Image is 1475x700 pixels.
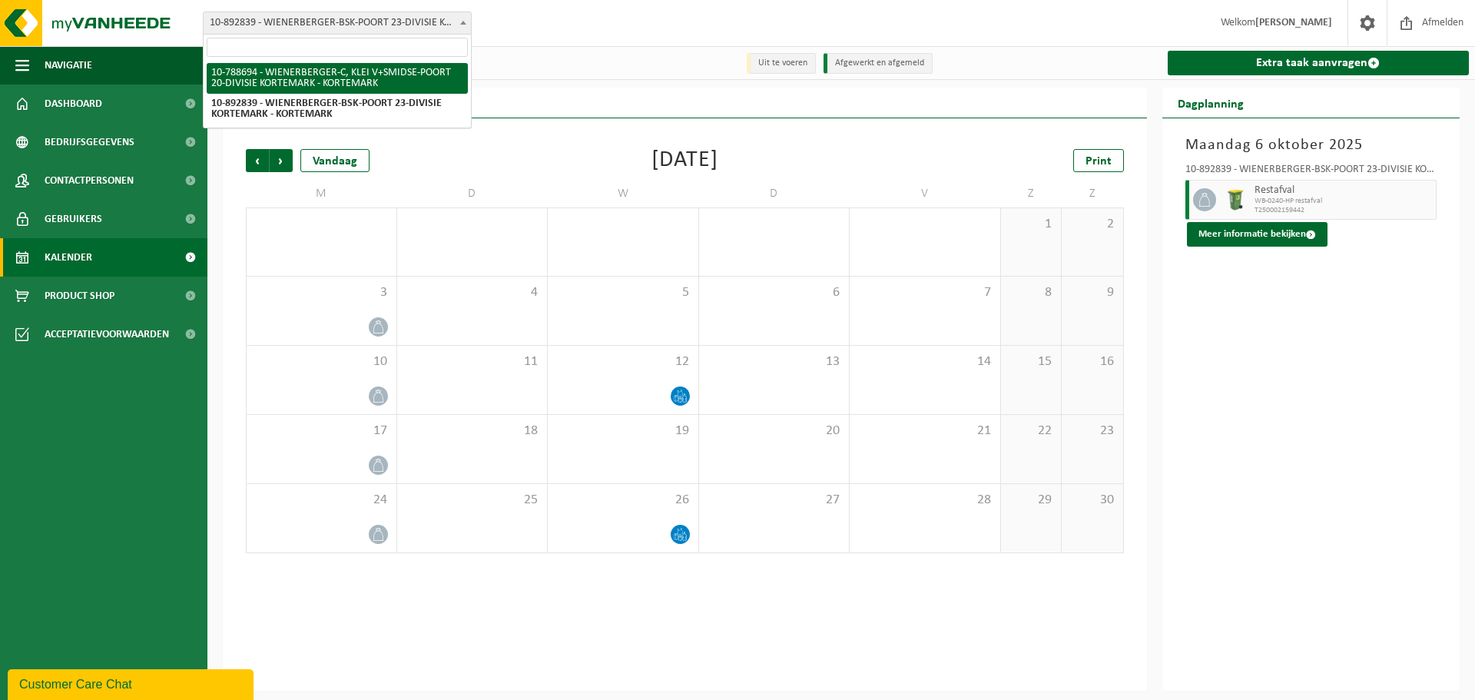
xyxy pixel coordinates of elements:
span: Product Shop [45,277,114,315]
span: 7 [857,284,993,301]
a: Extra taak aanvragen [1168,51,1470,75]
span: 25 [405,492,540,509]
span: 2 [1069,216,1115,233]
td: Z [1001,180,1062,207]
td: D [699,180,850,207]
span: 27 [707,492,842,509]
span: 18 [405,423,540,440]
span: 10 [254,353,389,370]
span: 10-892839 - WIENERBERGER-BSK-POORT 23-DIVISIE KORTEMARK - KORTEMARK [203,12,472,35]
span: 23 [1069,423,1115,440]
span: T250002159442 [1255,206,1433,215]
span: Kalender [45,238,92,277]
a: Print [1073,149,1124,172]
span: 21 [857,423,993,440]
span: Bedrijfsgegevens [45,123,134,161]
span: 13 [707,353,842,370]
span: Contactpersonen [45,161,134,200]
span: 4 [405,284,540,301]
h3: Maandag 6 oktober 2025 [1185,134,1437,157]
span: 26 [555,492,691,509]
span: WB-0240-HP restafval [1255,197,1433,206]
span: 10-892839 - WIENERBERGER-BSK-POORT 23-DIVISIE KORTEMARK - KORTEMARK [204,12,471,34]
span: Print [1086,155,1112,168]
span: 8 [1009,284,1054,301]
h2: Dagplanning [1162,88,1259,118]
span: 11 [405,353,540,370]
li: Afgewerkt en afgemeld [824,53,933,74]
div: 10-892839 - WIENERBERGER-BSK-POORT 23-DIVISIE KORTEMARK - KORTEMARK [1185,164,1437,180]
span: 24 [254,492,389,509]
span: Gebruikers [45,200,102,238]
div: [DATE] [651,149,718,172]
span: Volgende [270,149,293,172]
span: Dashboard [45,85,102,123]
div: Vandaag [300,149,370,172]
span: 20 [707,423,842,440]
li: Uit te voeren [747,53,816,74]
span: 22 [1009,423,1054,440]
td: V [850,180,1001,207]
span: Navigatie [45,46,92,85]
span: 29 [1009,492,1054,509]
span: Restafval [1255,184,1433,197]
span: 16 [1069,353,1115,370]
span: 19 [555,423,691,440]
button: Meer informatie bekijken [1187,222,1327,247]
span: 14 [857,353,993,370]
td: M [246,180,397,207]
li: 10-892839 - WIENERBERGER-BSK-POORT 23-DIVISIE KORTEMARK - KORTEMARK [207,94,468,124]
span: 6 [707,284,842,301]
td: Z [1062,180,1123,207]
span: 1 [1009,216,1054,233]
span: 5 [555,284,691,301]
span: 9 [1069,284,1115,301]
span: 28 [857,492,993,509]
span: Acceptatievoorwaarden [45,315,169,353]
li: 10-788694 - WIENERBERGER-C, KLEI V+SMIDSE-POORT 20-DIVISIE KORTEMARK - KORTEMARK [207,63,468,94]
img: WB-0240-HPE-GN-50 [1224,188,1247,211]
span: Vorige [246,149,269,172]
span: 3 [254,284,389,301]
span: 15 [1009,353,1054,370]
strong: [PERSON_NAME] [1255,17,1332,28]
span: 12 [555,353,691,370]
span: 17 [254,423,389,440]
span: 30 [1069,492,1115,509]
td: D [397,180,549,207]
td: W [548,180,699,207]
iframe: chat widget [8,666,257,700]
